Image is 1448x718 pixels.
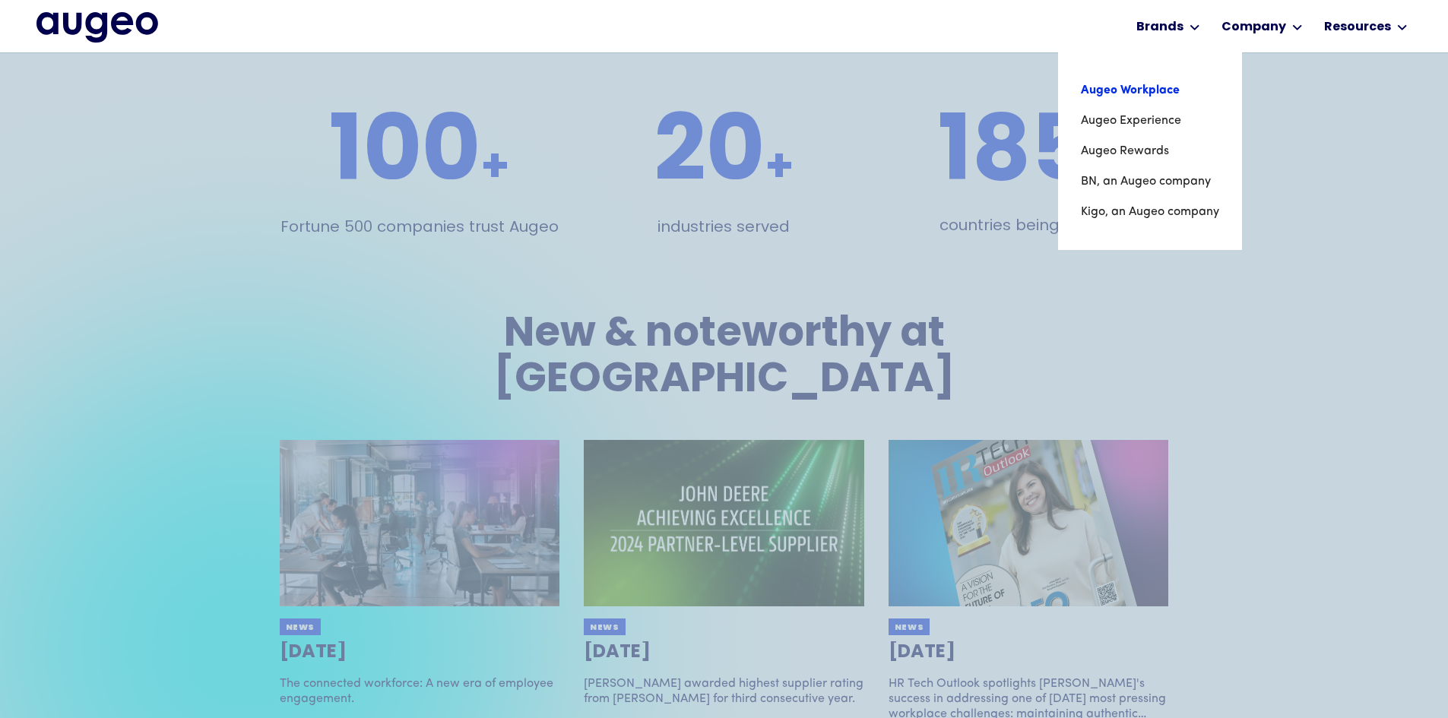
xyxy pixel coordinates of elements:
div: Company [1221,18,1286,36]
a: Augeo Experience [1081,106,1219,136]
div: Resources [1324,18,1391,36]
div: Brands [1136,18,1183,36]
a: BN, an Augeo company [1081,166,1219,197]
a: Augeo Rewards [1081,136,1219,166]
a: home [36,12,158,44]
a: Augeo Workplace [1081,75,1219,106]
a: Kigo, an Augeo company [1081,197,1219,227]
nav: Brands [1058,52,1242,250]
